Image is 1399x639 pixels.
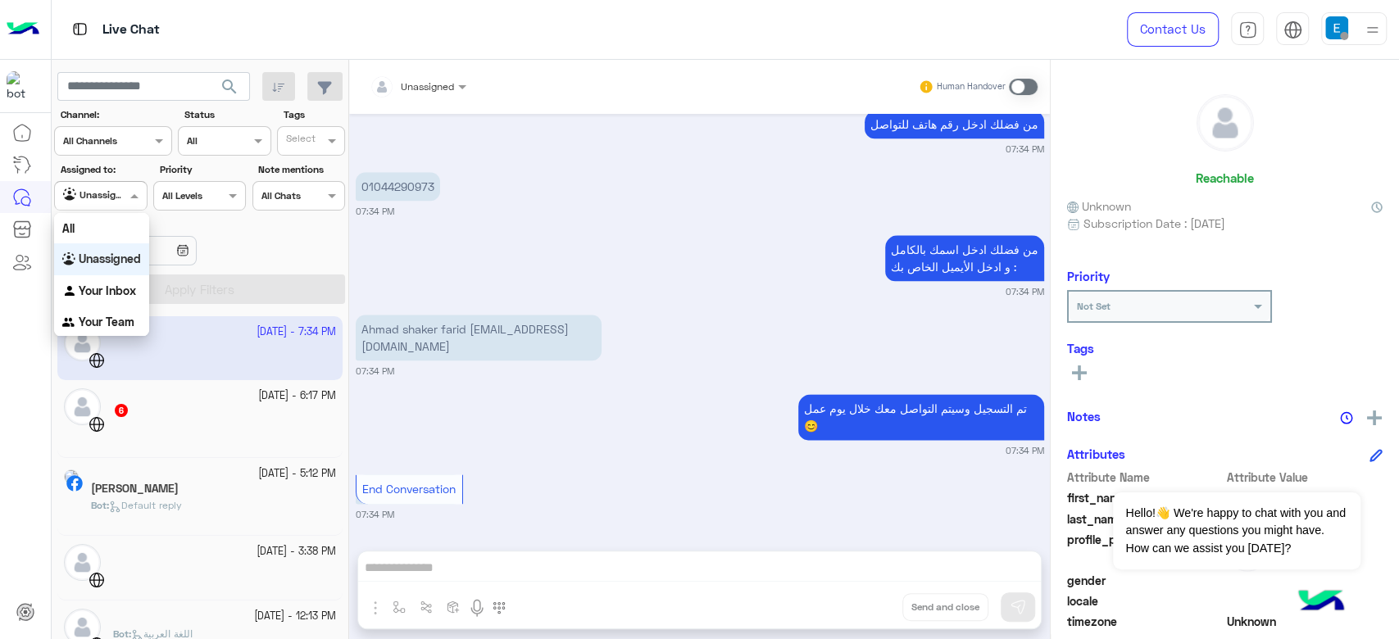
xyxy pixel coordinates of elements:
span: null [1227,592,1383,610]
p: 21/9/2025, 7:34 PM [356,172,440,201]
b: Your Team [79,315,134,329]
span: Attribute Name [1067,469,1224,486]
label: Date Range [61,217,244,232]
img: tab [1283,20,1302,39]
p: 21/9/2025, 7:34 PM [356,315,602,360]
h6: Notes [1067,409,1101,424]
span: Subscription Date : [DATE] [1083,215,1225,232]
img: INBOX.AGENTFILTER.YOURINBOX [62,283,79,300]
span: profile_pic [1067,531,1224,569]
label: Note mentions [258,162,343,177]
small: 07:34 PM [1006,444,1044,457]
label: Tags [284,107,343,122]
span: Hello!👋 We're happy to chat with you and answer any questions you might have. How can we assist y... [1113,492,1360,569]
p: 21/9/2025, 7:34 PM [885,235,1044,281]
h5: Aideen Dunne [91,482,179,496]
b: Not Set [1077,300,1111,312]
small: [DATE] - 6:17 PM [258,388,336,404]
h6: Priority [1067,269,1110,283]
img: defaultAdmin.png [64,544,101,581]
div: Select [284,131,316,150]
img: picture [64,469,79,484]
span: Default reply [109,499,182,511]
b: Your Inbox [79,283,136,297]
img: hulul-logo.png [1292,573,1350,631]
small: Human Handover [937,80,1006,93]
b: : [91,499,109,511]
button: Send and close [902,593,988,621]
img: tab [70,19,90,39]
img: defaultAdmin.png [64,388,101,425]
img: INBOX.AGENTFILTER.UNASSIGNED [62,252,79,269]
h6: Tags [1067,341,1383,356]
label: Status [184,107,269,122]
b: All [62,221,75,235]
span: first_name [1067,489,1224,506]
img: INBOX.AGENTFILTER.YOURTEAM [62,315,79,332]
img: tab [1238,20,1257,39]
span: null [1227,572,1383,589]
a: Contact Us [1127,12,1219,47]
img: Facebook [66,475,83,492]
small: 07:34 PM [356,508,394,521]
small: 07:34 PM [1006,143,1044,156]
small: [DATE] - 12:13 PM [254,609,336,624]
span: 6 [115,404,128,417]
label: Channel: [61,107,170,122]
img: 171468393613305 [7,71,36,101]
span: search [220,77,239,97]
span: last_name [1067,510,1224,528]
label: Priority [160,162,244,177]
img: userImage [1325,16,1348,39]
small: 07:34 PM [1006,285,1044,298]
img: notes [1340,411,1353,424]
ng-dropdown-panel: Options list [54,213,149,336]
span: End Conversation [362,482,456,496]
img: WebChat [89,572,105,588]
img: add [1367,410,1382,425]
span: Bot [91,499,107,511]
h6: Reachable [1196,170,1254,185]
small: 07:34 PM [356,205,394,218]
span: Unknown [1067,197,1131,215]
h6: Attributes [1067,446,1125,461]
span: gender [1067,572,1224,589]
img: Logo [7,12,39,47]
span: Unassigned [401,80,454,93]
span: timezone [1067,613,1224,630]
span: Unknown [1227,613,1383,630]
small: [DATE] - 3:38 PM [257,544,336,560]
p: 21/9/2025, 7:34 PM [798,394,1044,440]
button: Apply Filters [54,274,345,304]
b: Unassigned [79,252,141,265]
a: tab [1231,12,1264,47]
small: 07:34 PM [356,365,394,378]
img: defaultAdmin.png [1197,95,1253,151]
small: [DATE] - 5:12 PM [258,466,336,482]
p: Live Chat [102,19,160,41]
label: Assigned to: [61,162,145,177]
span: locale [1067,592,1224,610]
img: profile [1362,20,1383,40]
img: WebChat [89,416,105,433]
button: search [210,72,250,107]
p: 21/9/2025, 7:34 PM [865,110,1044,138]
